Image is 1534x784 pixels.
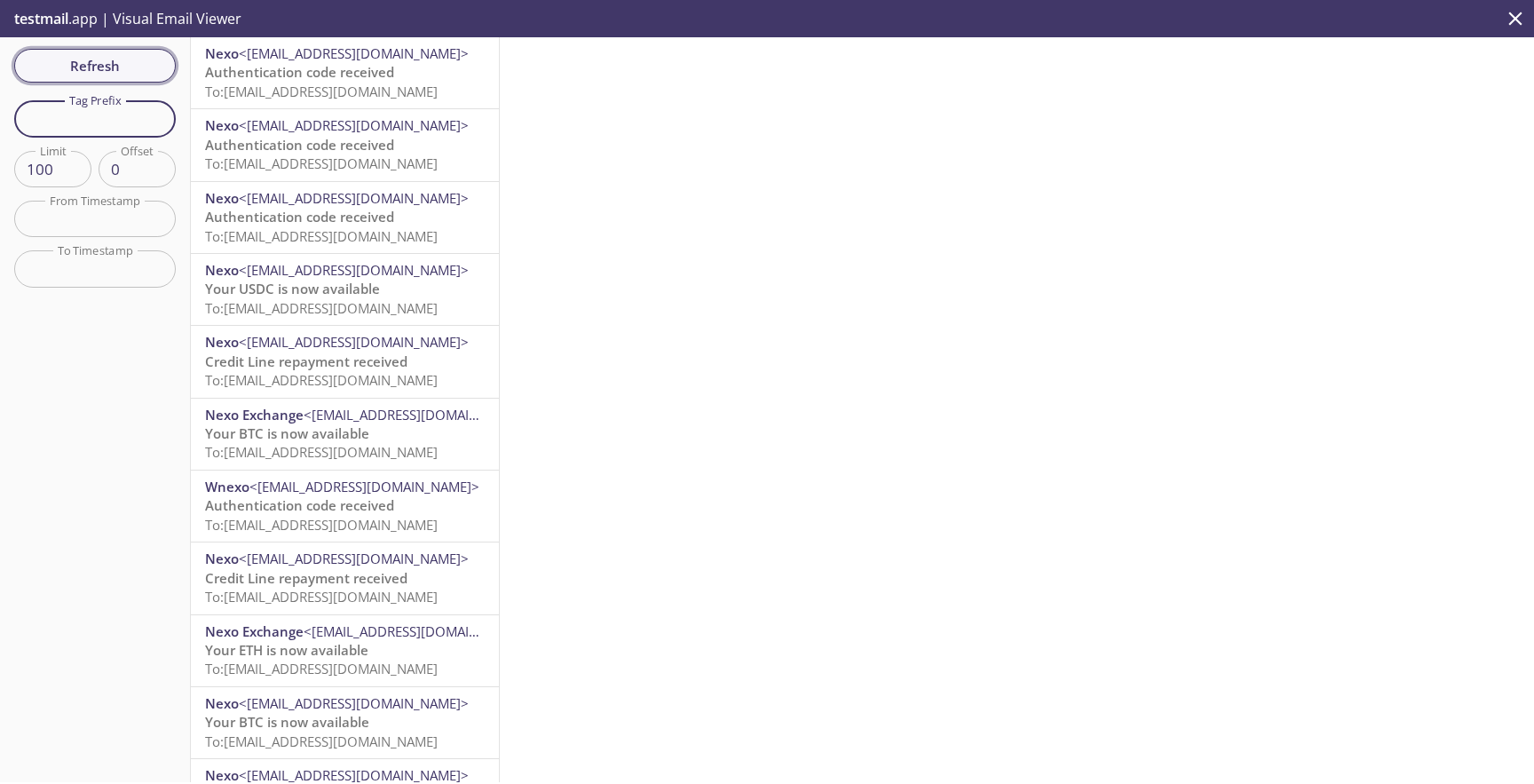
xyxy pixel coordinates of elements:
span: Nexo [205,261,239,279]
span: <[EMAIL_ADDRESS][DOMAIN_NAME]> [249,478,479,495]
span: To: [EMAIL_ADDRESS][DOMAIN_NAME] [205,299,438,317]
span: Nexo [205,44,239,62]
span: <[EMAIL_ADDRESS][DOMAIN_NAME]> [239,189,469,207]
span: To: [EMAIL_ADDRESS][DOMAIN_NAME] [205,154,438,172]
span: Your BTC is now available [205,713,369,731]
span: <[EMAIL_ADDRESS][DOMAIN_NAME]> [239,550,469,567]
span: Authentication code received [205,63,394,81]
div: Nexo<[EMAIL_ADDRESS][DOMAIN_NAME]>Your BTC is now availableTo:[EMAIL_ADDRESS][DOMAIN_NAME] [191,687,499,758]
span: Credit Line repayment received [205,352,407,370]
span: <[EMAIL_ADDRESS][DOMAIN_NAME]> [239,333,469,351]
span: <[EMAIL_ADDRESS][DOMAIN_NAME]> [239,766,469,784]
span: To: [EMAIL_ADDRESS][DOMAIN_NAME] [205,516,438,534]
span: To: [EMAIL_ADDRESS][DOMAIN_NAME] [205,660,438,677]
span: Authentication code received [205,496,394,514]
span: <[EMAIL_ADDRESS][DOMAIN_NAME]> [304,406,534,424]
span: Nexo Exchange [205,622,304,640]
span: To: [EMAIL_ADDRESS][DOMAIN_NAME] [205,443,438,461]
div: Nexo<[EMAIL_ADDRESS][DOMAIN_NAME]>Authentication code receivedTo:[EMAIL_ADDRESS][DOMAIN_NAME] [191,109,499,180]
div: Nexo Exchange<[EMAIL_ADDRESS][DOMAIN_NAME]>Your ETH is now availableTo:[EMAIL_ADDRESS][DOMAIN_NAME] [191,615,499,686]
span: <[EMAIL_ADDRESS][DOMAIN_NAME]> [304,622,534,640]
span: Nexo [205,189,239,207]
span: Refresh [28,54,162,77]
span: Nexo [205,550,239,567]
span: Nexo [205,694,239,712]
span: To: [EMAIL_ADDRESS][DOMAIN_NAME] [205,371,438,389]
span: Your BTC is now available [205,424,369,442]
span: Authentication code received [205,136,394,154]
span: Your ETH is now available [205,641,368,659]
div: Wnexo<[EMAIL_ADDRESS][DOMAIN_NAME]>Authentication code receivedTo:[EMAIL_ADDRESS][DOMAIN_NAME] [191,471,499,542]
span: Nexo Exchange [205,406,304,424]
span: Nexo [205,766,239,784]
span: Nexo [205,333,239,351]
span: <[EMAIL_ADDRESS][DOMAIN_NAME]> [239,261,469,279]
div: Nexo<[EMAIL_ADDRESS][DOMAIN_NAME]>Credit Line repayment receivedTo:[EMAIL_ADDRESS][DOMAIN_NAME] [191,326,499,397]
span: <[EMAIL_ADDRESS][DOMAIN_NAME]> [239,116,469,134]
span: To: [EMAIL_ADDRESS][DOMAIN_NAME] [205,83,438,100]
span: Wnexo [205,478,249,495]
span: <[EMAIL_ADDRESS][DOMAIN_NAME]> [239,694,469,712]
div: Nexo<[EMAIL_ADDRESS][DOMAIN_NAME]>Your USDC is now availableTo:[EMAIL_ADDRESS][DOMAIN_NAME] [191,254,499,325]
div: Nexo Exchange<[EMAIL_ADDRESS][DOMAIN_NAME]>Your BTC is now availableTo:[EMAIL_ADDRESS][DOMAIN_NAME] [191,399,499,470]
span: testmail [14,9,68,28]
div: Nexo<[EMAIL_ADDRESS][DOMAIN_NAME]>Authentication code receivedTo:[EMAIL_ADDRESS][DOMAIN_NAME] [191,37,499,108]
span: <[EMAIL_ADDRESS][DOMAIN_NAME]> [239,44,469,62]
button: Refresh [14,49,176,83]
span: Your USDC is now available [205,280,380,297]
span: To: [EMAIL_ADDRESS][DOMAIN_NAME] [205,227,438,245]
span: To: [EMAIL_ADDRESS][DOMAIN_NAME] [205,588,438,606]
span: Nexo [205,116,239,134]
div: Nexo<[EMAIL_ADDRESS][DOMAIN_NAME]>Authentication code receivedTo:[EMAIL_ADDRESS][DOMAIN_NAME] [191,182,499,253]
span: To: [EMAIL_ADDRESS][DOMAIN_NAME] [205,733,438,750]
div: Nexo<[EMAIL_ADDRESS][DOMAIN_NAME]>Credit Line repayment receivedTo:[EMAIL_ADDRESS][DOMAIN_NAME] [191,542,499,614]
span: Credit Line repayment received [205,569,407,587]
span: Authentication code received [205,208,394,226]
